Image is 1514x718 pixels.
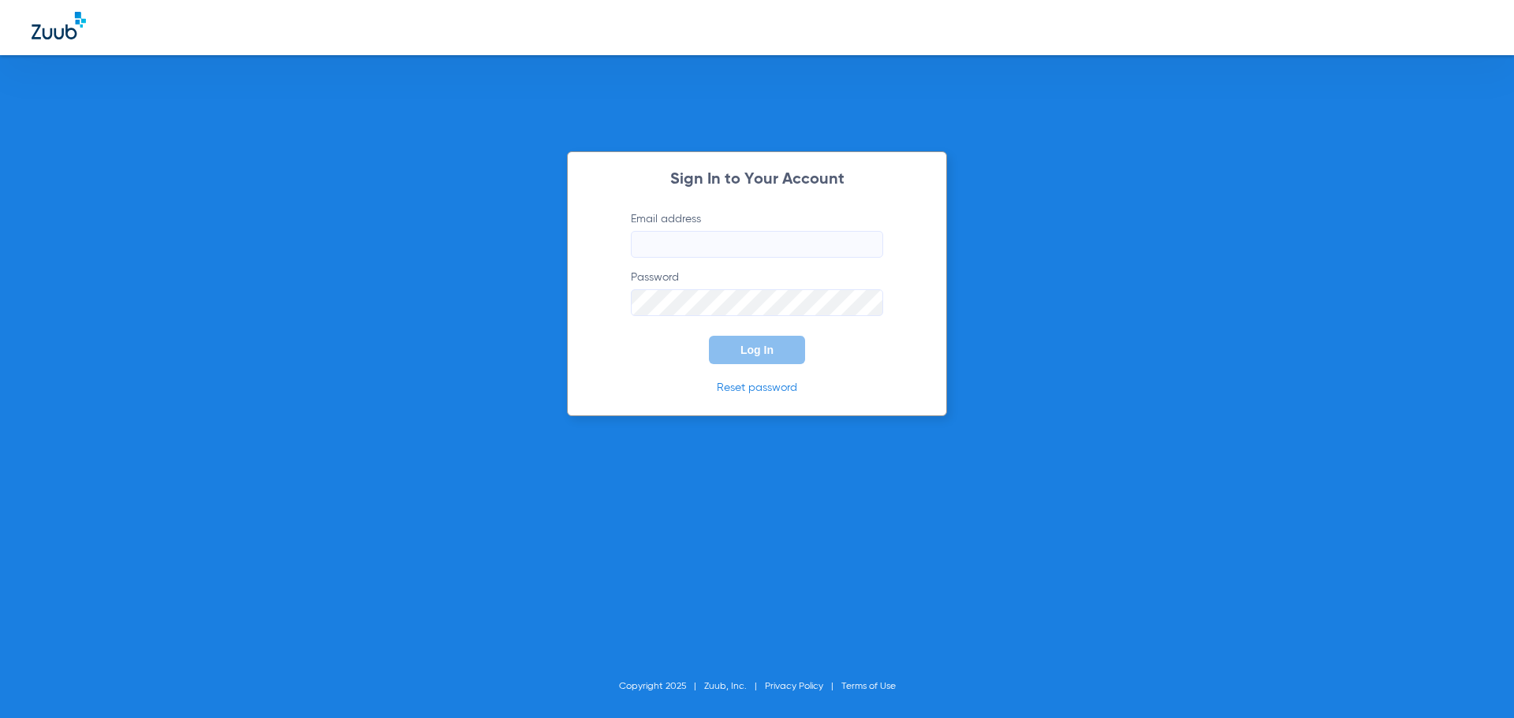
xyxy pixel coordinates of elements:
span: Log In [740,344,774,356]
button: Log In [709,336,805,364]
a: Terms of Use [841,682,896,691]
h2: Sign In to Your Account [607,172,907,188]
label: Email address [631,211,883,258]
input: Password [631,289,883,316]
img: Zuub Logo [32,12,86,39]
label: Password [631,270,883,316]
iframe: Chat Widget [1435,642,1514,718]
a: Privacy Policy [765,682,823,691]
a: Reset password [717,382,797,393]
li: Zuub, Inc. [704,679,765,694]
input: Email address [631,231,883,258]
li: Copyright 2025 [619,679,704,694]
